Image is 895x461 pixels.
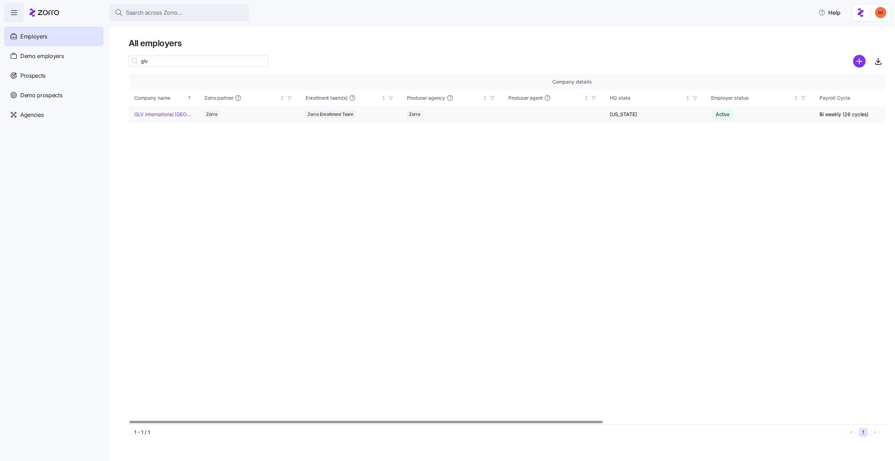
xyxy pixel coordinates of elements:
[4,27,103,46] a: Employers
[716,111,729,117] span: Active
[819,94,894,102] div: Payroll Cycle
[875,7,886,18] img: f3711480c2c985a33e19d88a07d4c111
[4,46,103,66] a: Demo employers
[853,55,866,68] svg: add icon
[129,90,199,106] th: Company nameSorted ascending
[134,111,193,118] a: GLV International [GEOGRAPHIC_DATA]
[199,90,300,106] th: Zorro partnerNot sorted
[187,95,192,100] div: Sorted ascending
[129,38,885,49] h1: All employers
[206,111,217,118] span: Zorro
[610,94,684,102] div: HQ state
[604,106,706,123] td: [US_STATE]
[685,95,690,100] div: Not sorted
[706,90,814,106] th: Employer statusNot sorted
[859,428,868,437] button: 1
[306,94,348,101] span: Enrollment team(s)
[280,95,285,100] div: Not sorted
[134,429,844,436] div: 1 - 1 / 1
[813,6,846,20] button: Help
[126,8,182,17] span: Search across Zorro...
[409,111,420,118] span: Zorro
[4,66,103,85] a: Prospects
[4,85,103,105] a: Demo prospects
[381,95,386,100] div: Not sorted
[129,56,268,67] input: Search employer
[4,105,103,125] a: Agencies
[109,4,249,21] button: Search across Zorro...
[482,95,487,100] div: Not sorted
[134,94,186,102] div: Company name
[604,90,706,106] th: HQ stateNot sorted
[794,95,799,100] div: Not sorted
[401,90,503,106] th: Producer agencyNot sorted
[20,52,64,61] span: Demo employers
[204,94,233,101] span: Zorro partner
[508,94,543,101] span: Producer agent
[407,94,445,101] span: Producer agency
[308,111,353,118] span: Zorro Enrollment Team
[711,94,792,102] div: Employer status
[20,32,47,41] span: Employers
[503,90,604,106] th: Producer agentNot sorted
[20,91,63,100] span: Demo prospects
[584,95,589,100] div: Not sorted
[847,428,856,437] button: Previous page
[818,8,840,17] span: Help
[300,90,401,106] th: Enrollment team(s)Not sorted
[871,428,880,437] button: Next page
[20,71,45,80] span: Prospects
[20,111,43,119] span: Agencies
